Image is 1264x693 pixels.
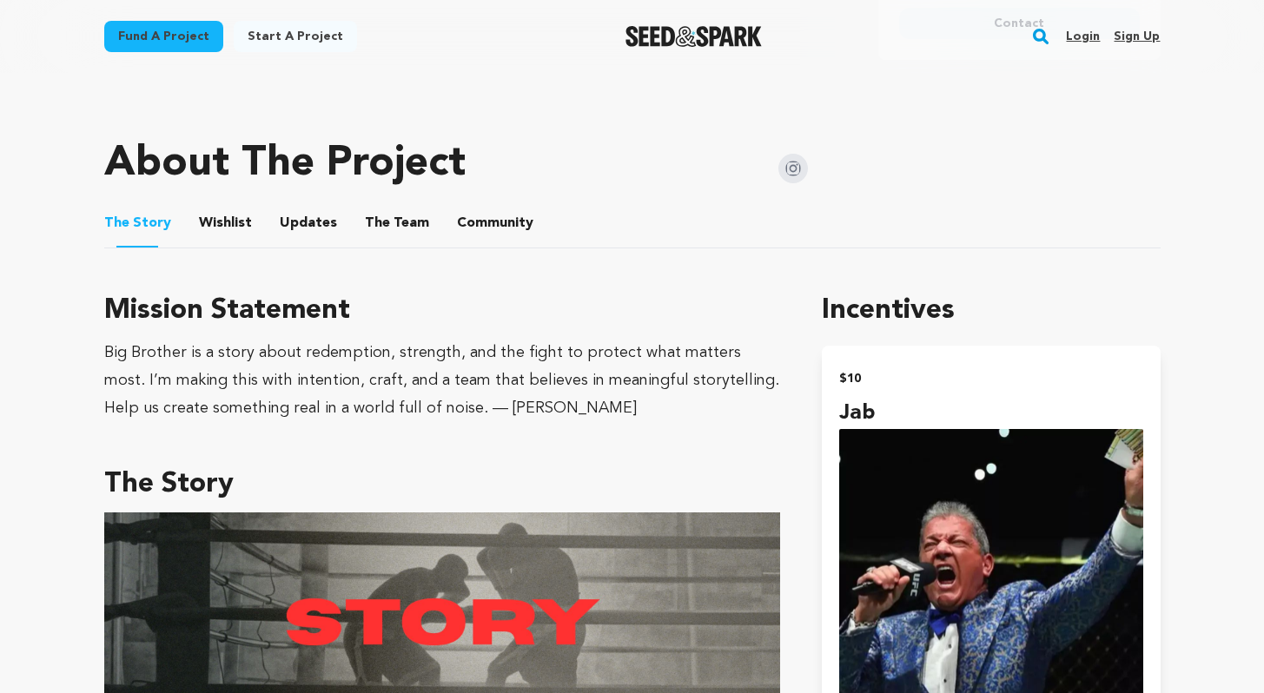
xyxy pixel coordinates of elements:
span: Wishlist [199,213,252,234]
h3: Mission Statement [104,290,781,332]
h1: Incentives [822,290,1160,332]
div: Big Brother is a story about redemption, strength, and the fight to protect what matters most. I’... [104,339,781,422]
h1: About The Project [104,143,466,185]
h2: $10 [839,366,1142,391]
img: Seed&Spark Logo Dark Mode [625,26,762,47]
a: Start a project [234,21,357,52]
a: Fund a project [104,21,223,52]
img: Seed&Spark Instagram Icon [778,154,808,183]
a: Login [1066,23,1100,50]
span: The [104,213,129,234]
a: Sign up [1114,23,1160,50]
h4: Jab [839,398,1142,429]
span: Story [104,213,171,234]
a: Seed&Spark Homepage [625,26,762,47]
span: Updates [280,213,337,234]
span: Community [457,213,533,234]
span: The [365,213,390,234]
h3: The Story [104,464,781,505]
span: Team [365,213,429,234]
